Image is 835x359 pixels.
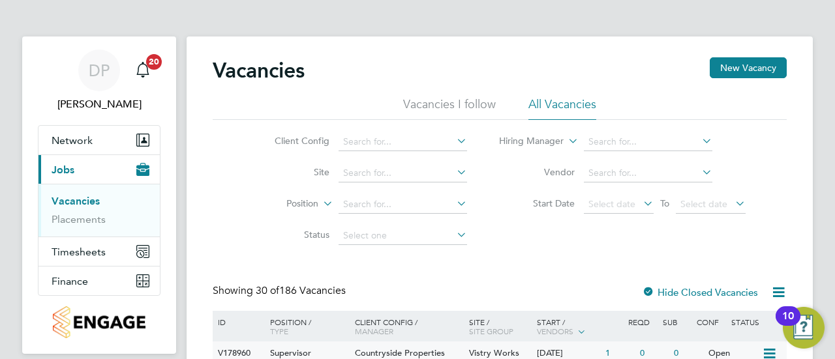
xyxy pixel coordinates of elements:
span: DP [89,62,110,79]
span: Type [270,326,288,336]
nav: Main navigation [22,36,176,354]
span: 20 [146,54,162,70]
button: Timesheets [38,237,160,266]
label: Hide Closed Vacancies [642,286,758,298]
button: Finance [38,266,160,295]
input: Search for... [339,133,467,151]
div: Status [728,311,785,333]
label: Site [254,166,329,178]
button: Network [38,126,160,154]
span: Finance [52,275,88,287]
input: Select one [339,227,467,245]
div: Showing [213,284,348,298]
div: [DATE] [537,348,599,359]
a: Vacancies [52,195,100,207]
span: Vendors [537,326,573,336]
div: Site / [466,311,534,342]
a: Go to home page [38,306,160,338]
div: Conf [693,311,727,333]
img: countryside-properties-logo-retina.png [53,306,145,338]
span: To [656,195,673,212]
span: 30 of [256,284,279,297]
span: Site Group [469,326,513,336]
label: Vendor [500,166,575,178]
div: 10 [782,316,794,333]
input: Search for... [339,195,467,214]
div: Client Config / [352,311,466,342]
input: Search for... [584,164,712,182]
label: Client Config [254,135,329,147]
span: Daniel Packer [38,96,160,112]
span: Manager [355,326,393,336]
h2: Vacancies [213,57,305,83]
div: Start / [534,311,625,343]
div: Sub [660,311,693,333]
label: Position [243,197,318,210]
span: Timesheets [52,246,106,258]
li: All Vacancies [528,96,596,120]
button: Open Resource Center, 10 new notifications [783,307,825,349]
span: Select date [588,198,635,210]
a: 20 [130,50,156,91]
input: Search for... [584,133,712,151]
button: New Vacancy [710,57,787,78]
li: Vacancies I follow [403,96,496,120]
a: Placements [52,213,106,225]
div: Jobs [38,184,160,237]
div: Reqd [625,311,659,333]
div: ID [215,311,260,333]
span: Select date [680,198,727,210]
button: Jobs [38,155,160,184]
input: Search for... [339,164,467,182]
span: 186 Vacancies [256,284,346,297]
span: Network [52,134,93,147]
label: Status [254,229,329,240]
a: DP[PERSON_NAME] [38,50,160,112]
label: Hiring Manager [489,135,564,148]
div: Position / [260,311,352,342]
label: Start Date [500,197,575,209]
span: Jobs [52,164,74,176]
